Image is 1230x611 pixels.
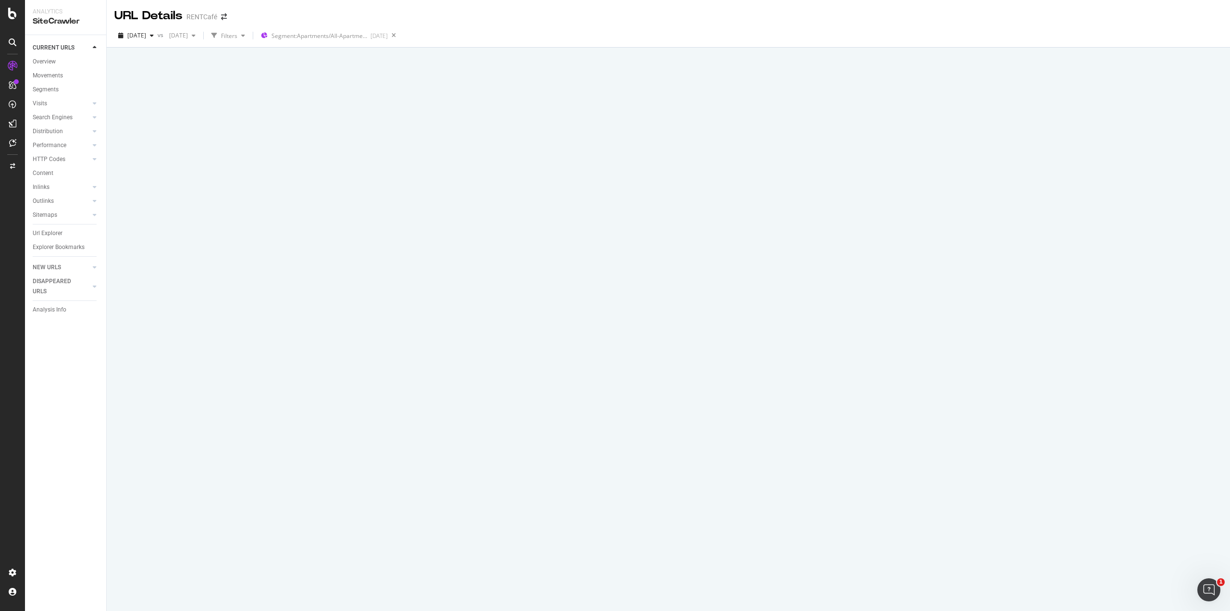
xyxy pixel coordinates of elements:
div: Outlinks [33,196,54,206]
div: CURRENT URLS [33,43,74,53]
span: vs [158,31,165,39]
div: Content [33,168,53,178]
a: Url Explorer [33,228,99,238]
button: Segment:Apartments/All-Apartments[DATE] [257,28,388,43]
a: Performance [33,140,90,150]
a: Sitemaps [33,210,90,220]
a: CURRENT URLS [33,43,90,53]
a: Search Engines [33,112,90,123]
a: Movements [33,71,99,81]
a: Outlinks [33,196,90,206]
span: 1 [1217,578,1225,586]
a: Analysis Info [33,305,99,315]
div: Visits [33,99,47,109]
span: 2025 Jul. 29th [165,31,188,39]
div: Distribution [33,126,63,137]
a: Explorer Bookmarks [33,242,99,252]
a: HTTP Codes [33,154,90,164]
div: NEW URLS [33,262,61,273]
div: Analytics [33,8,98,16]
iframe: Intercom live chat [1197,578,1220,601]
a: Overview [33,57,99,67]
div: Filters [221,32,237,40]
div: [DATE] [370,32,388,40]
div: arrow-right-arrow-left [221,13,227,20]
div: HTTP Codes [33,154,65,164]
div: Search Engines [33,112,73,123]
a: Visits [33,99,90,109]
div: RENTCafé [186,12,217,22]
div: Overview [33,57,56,67]
div: Explorer Bookmarks [33,242,85,252]
div: Movements [33,71,63,81]
a: Inlinks [33,182,90,192]
div: SiteCrawler [33,16,98,27]
button: Filters [208,28,249,43]
button: [DATE] [165,28,199,43]
div: Analysis Info [33,305,66,315]
span: Segment: Apartments/All-Apartments [271,32,368,40]
span: 2025 Sep. 4th [127,31,146,39]
a: NEW URLS [33,262,90,273]
div: Performance [33,140,66,150]
div: DISAPPEARED URLS [33,276,81,297]
div: URL Details [114,8,183,24]
div: Url Explorer [33,228,62,238]
a: DISAPPEARED URLS [33,276,90,297]
a: Segments [33,85,99,95]
div: Segments [33,85,59,95]
button: [DATE] [114,28,158,43]
a: Distribution [33,126,90,137]
div: Sitemaps [33,210,57,220]
div: Inlinks [33,182,49,192]
a: Content [33,168,99,178]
